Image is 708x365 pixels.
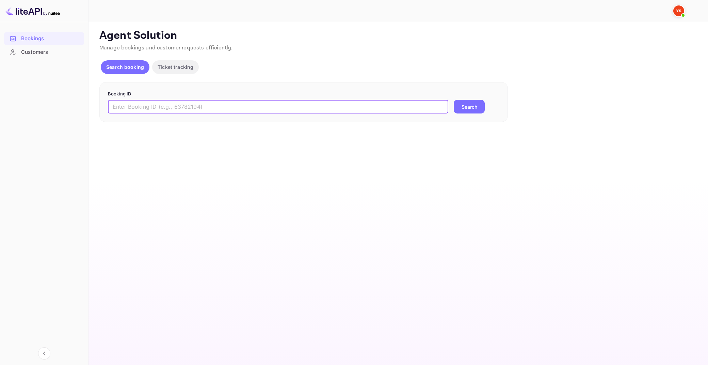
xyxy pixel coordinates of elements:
img: Yandex Support [673,5,684,16]
button: Collapse navigation [38,347,50,360]
button: Search [454,100,485,113]
span: Manage bookings and customer requests efficiently. [99,44,233,51]
input: Enter Booking ID (e.g., 63782194) [108,100,448,113]
div: Bookings [21,35,81,43]
p: Agent Solution [99,29,696,43]
a: Customers [4,46,84,58]
p: Ticket tracking [158,63,193,71]
div: Customers [21,48,81,56]
a: Bookings [4,32,84,45]
img: LiteAPI logo [5,5,60,16]
p: Booking ID [108,91,499,97]
p: Search booking [106,63,144,71]
div: Customers [4,46,84,59]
